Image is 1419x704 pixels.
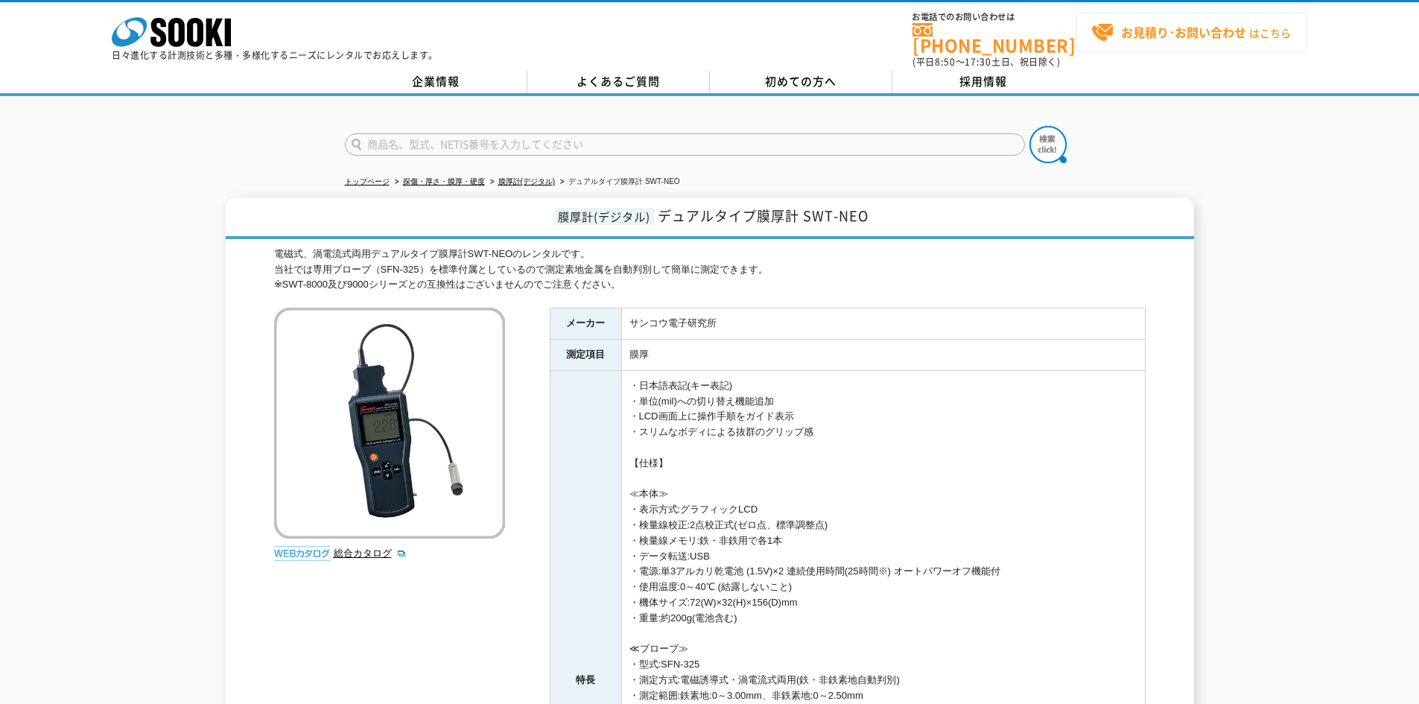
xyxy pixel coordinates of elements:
[554,208,654,225] span: 膜厚計(デジタル)
[550,340,621,371] th: 測定項目
[912,23,1076,54] a: [PHONE_NUMBER]
[621,340,1145,371] td: 膜厚
[765,73,837,89] span: 初めての方へ
[274,308,505,539] img: デュアルタイプ膜厚計 SWT-NEO
[345,177,390,185] a: トップページ
[1121,23,1246,41] strong: お見積り･お問い合わせ
[1091,22,1291,44] span: はこちら
[557,174,679,190] li: デュアルタイプ膜厚計 SWT-NEO
[498,177,556,185] a: 膜厚計(デジタル)
[1076,13,1307,52] a: お見積り･お問い合わせはこちら
[710,71,892,93] a: 初めての方へ
[912,13,1076,22] span: お電話でのお問い合わせは
[1029,126,1067,163] img: btn_search.png
[965,55,991,69] span: 17:30
[403,177,485,185] a: 探傷・厚さ・膜厚・硬度
[527,71,710,93] a: よくあるご質問
[345,71,527,93] a: 企業情報
[334,548,407,559] a: 総合カタログ
[345,133,1025,156] input: 商品名、型式、NETIS番号を入力してください
[912,55,1060,69] span: (平日 ～ 土日、祝日除く)
[892,71,1075,93] a: 採用情報
[112,51,438,60] p: 日々進化する計測技術と多種・多様化するニーズにレンタルでお応えします。
[658,206,869,226] span: デュアルタイプ膜厚計 SWT-NEO
[621,308,1145,340] td: サンコウ電子研究所
[550,308,621,340] th: メーカー
[935,55,956,69] span: 8:50
[274,247,1146,293] div: 電磁式、渦電流式両用デュアルタイプ膜厚計SWT-NEOのレンタルです。 当社では専用プローブ（SFN-325）を標準付属としているので測定素地金属を自動判別して簡単に測定できます。 ※SWT-8...
[274,546,330,561] img: webカタログ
